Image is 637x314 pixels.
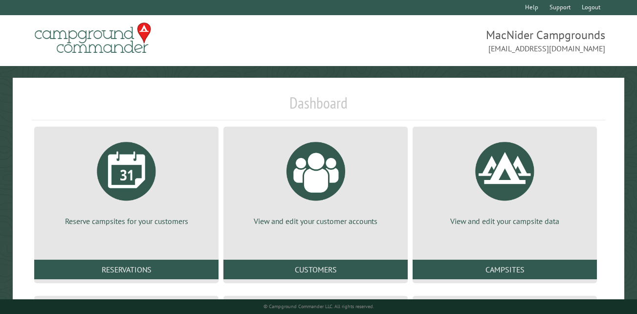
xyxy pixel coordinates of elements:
p: View and edit your customer accounts [235,216,396,226]
small: © Campground Commander LLC. All rights reserved. [264,303,374,310]
p: Reserve campsites for your customers [46,216,207,226]
a: Reservations [34,260,219,279]
img: Campground Commander [32,19,154,57]
span: MacNider Campgrounds [EMAIL_ADDRESS][DOMAIN_NAME] [319,27,605,54]
h1: Dashboard [32,93,605,120]
a: Reserve campsites for your customers [46,135,207,226]
p: View and edit your campsite data [424,216,585,226]
a: View and edit your customer accounts [235,135,396,226]
a: Campsites [413,260,597,279]
a: View and edit your campsite data [424,135,585,226]
a: Customers [223,260,408,279]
